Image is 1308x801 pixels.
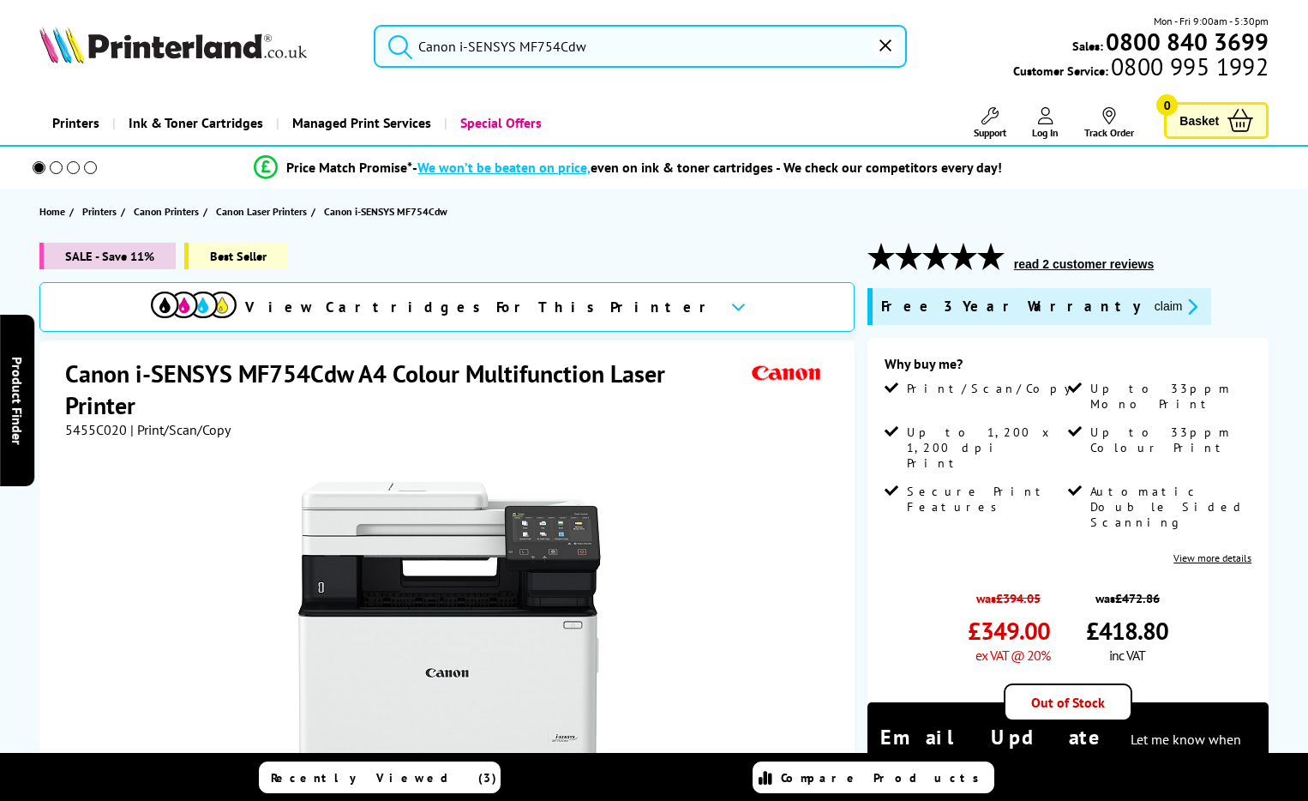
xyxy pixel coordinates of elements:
a: Printers [39,101,112,145]
a: Track Order [1084,107,1134,139]
span: Sales: [1072,38,1103,54]
a: Basket 0 [1164,102,1269,139]
span: Ink & Toner Cartridges [129,101,263,145]
span: Product Finder [9,357,26,445]
a: Ink & Toner Cartridges [112,101,276,145]
a: Support [974,107,1006,139]
a: Managed Print Services [276,101,444,145]
span: Free 3 Year Warranty [881,297,1141,316]
a: Log In [1032,107,1059,139]
span: Recently Viewed (3) [271,770,497,786]
button: promo-description [1149,297,1203,316]
span: Automatic Double Sided Scanning [1090,484,1248,530]
span: 0 [1156,94,1178,116]
span: inc VAT [1109,647,1145,664]
div: Why buy me? [885,355,1251,381]
a: Compare Products [753,762,994,793]
img: Printerland Logo [39,26,307,63]
span: Log In [1032,126,1059,139]
strike: £472.86 [1115,590,1160,606]
span: | Print/Scan/Copy [130,421,231,438]
span: Mon - Fri 9:00am - 5:30pm [1154,13,1269,29]
h1: Canon i-SENSYS MF754Cdw A4 Colour Multifunction Laser Printer [65,358,747,421]
div: Email Update [880,724,1256,777]
span: Compare Products [781,770,988,786]
span: Up to 1,200 x 1,200 dpi Print [907,425,1065,471]
span: £349.00 [968,615,1050,647]
div: - even on ink & toner cartridges - We check our competitors every day! [412,159,1002,176]
span: 5455C020 [65,421,127,438]
span: SALE - Save 11% [39,243,176,269]
input: Search [374,25,907,68]
b: 0800 840 3699 [1106,26,1269,57]
span: £418.80 [1086,615,1168,647]
span: Price Match Promise* [286,159,412,176]
span: Customer Service: [1013,58,1269,79]
a: Recently Viewed (3) [259,762,501,793]
img: View Cartridges [151,292,237,318]
li: modal_Promise [9,153,1248,183]
a: Canon i-SENSYS MF754Cdw [324,202,452,220]
button: read 2 customer reviews [1009,256,1159,272]
a: View more details [1173,551,1251,564]
span: Home [39,202,65,220]
a: Special Offers [444,101,555,145]
span: Up to 33ppm Mono Print [1090,381,1248,412]
a: Printerland Logo [39,26,353,67]
a: 0800 840 3699 [1103,33,1269,50]
span: View Cartridges For This Printer [245,298,717,316]
span: Print/Scan/Copy [907,381,1083,396]
span: was [968,581,1050,606]
span: We won’t be beaten on price, [417,159,591,176]
div: Out of Stock [1004,684,1132,721]
span: 0800 995 1992 [1108,58,1269,75]
span: Best Seller [184,243,288,269]
span: ex VAT @ 20% [975,647,1050,664]
span: Up to 33ppm Colour Print [1090,425,1248,455]
strike: £394.05 [996,590,1041,606]
span: Canon Printers [134,202,199,220]
a: Canon Laser Printers [216,202,311,220]
a: Canon Printers [134,202,203,220]
span: Support [974,126,1006,139]
span: Canon Laser Printers [216,202,307,220]
span: was [1086,581,1168,606]
span: Secure Print Features [907,484,1065,515]
img: Canon [747,358,826,389]
a: Printers [82,202,121,220]
a: Home [39,202,69,220]
span: Printers [82,202,117,220]
span: Canon i-SENSYS MF754Cdw [324,202,447,220]
span: Basket [1179,109,1219,132]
